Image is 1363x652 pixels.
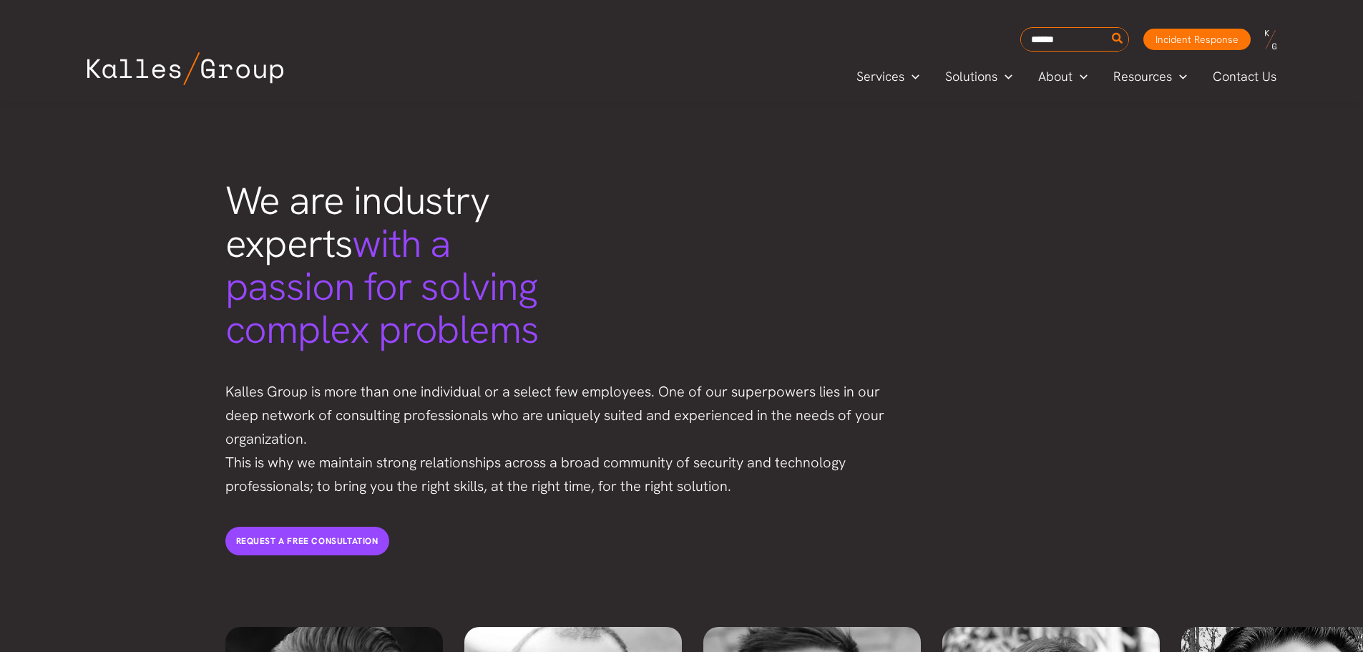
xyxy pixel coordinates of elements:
[225,527,389,555] a: Request a free consultation
[844,66,932,87] a: ServicesMenu Toggle
[1213,66,1276,87] span: Contact Us
[1038,66,1073,87] span: About
[904,66,919,87] span: Menu Toggle
[225,175,539,355] span: We are industry experts
[945,66,997,87] span: Solutions
[1172,66,1187,87] span: Menu Toggle
[87,52,283,85] img: Kalles Group
[1113,66,1172,87] span: Resources
[225,380,898,498] p: Kalles Group is more than one individual or a select few employees. One of our superpowers lies i...
[1100,66,1200,87] a: ResourcesMenu Toggle
[856,66,904,87] span: Services
[932,66,1025,87] a: SolutionsMenu Toggle
[1200,66,1291,87] a: Contact Us
[1073,66,1088,87] span: Menu Toggle
[236,535,378,547] span: Request a free consultation
[997,66,1012,87] span: Menu Toggle
[1143,29,1251,50] a: Incident Response
[1109,28,1127,51] button: Search
[844,64,1290,88] nav: Primary Site Navigation
[225,218,539,355] span: with a passion for solving complex problems
[1025,66,1100,87] a: AboutMenu Toggle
